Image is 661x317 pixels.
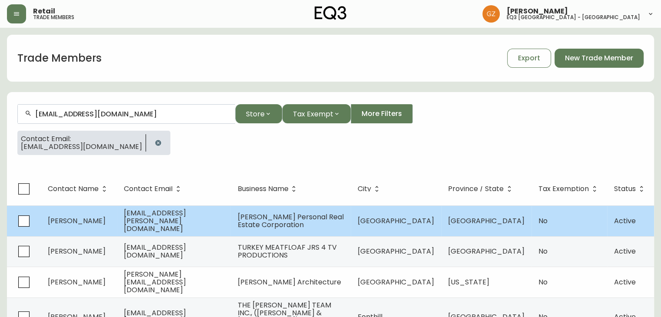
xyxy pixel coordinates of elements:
[235,104,282,123] button: Store
[614,216,636,226] span: Active
[33,15,74,20] h5: trade members
[293,109,333,119] span: Tax Exempt
[315,6,347,20] img: logo
[358,185,382,193] span: City
[237,185,299,193] span: Business Name
[614,186,636,192] span: Status
[518,53,540,63] span: Export
[358,246,434,256] span: [GEOGRAPHIC_DATA]
[448,186,504,192] span: Province / State
[21,135,142,143] span: Contact Email:
[48,277,106,287] span: [PERSON_NAME]
[35,110,228,118] input: Search
[565,53,633,63] span: New Trade Member
[237,242,336,260] span: TURKEY MEATFLOAF JRS 4 TV PRODUCTIONS
[448,277,489,287] span: [US_STATE]
[237,277,341,287] span: [PERSON_NAME] Architecture
[124,185,184,193] span: Contact Email
[362,109,402,119] span: More Filters
[555,49,644,68] button: New Trade Member
[614,185,647,193] span: Status
[507,49,551,68] button: Export
[614,246,636,256] span: Active
[358,186,371,192] span: City
[124,208,186,234] span: [EMAIL_ADDRESS][PERSON_NAME][DOMAIN_NAME]
[237,186,288,192] span: Business Name
[614,277,636,287] span: Active
[351,104,413,123] button: More Filters
[246,109,265,119] span: Store
[237,212,343,230] span: [PERSON_NAME] Personal Real Estate Corporation
[48,246,106,256] span: [PERSON_NAME]
[507,8,568,15] span: [PERSON_NAME]
[48,185,110,193] span: Contact Name
[48,186,99,192] span: Contact Name
[33,8,55,15] span: Retail
[538,246,548,256] span: No
[48,216,106,226] span: [PERSON_NAME]
[507,15,640,20] h5: eq3 [GEOGRAPHIC_DATA] - [GEOGRAPHIC_DATA]
[358,216,434,226] span: [GEOGRAPHIC_DATA]
[124,269,186,295] span: [PERSON_NAME][EMAIL_ADDRESS][DOMAIN_NAME]
[17,51,102,66] h1: Trade Members
[448,185,515,193] span: Province / State
[538,216,548,226] span: No
[124,242,186,260] span: [EMAIL_ADDRESS][DOMAIN_NAME]
[538,277,548,287] span: No
[538,185,600,193] span: Tax Exemption
[482,5,500,23] img: 78875dbee59462ec7ba26e296000f7de
[124,186,173,192] span: Contact Email
[538,186,589,192] span: Tax Exemption
[448,216,525,226] span: [GEOGRAPHIC_DATA]
[358,277,434,287] span: [GEOGRAPHIC_DATA]
[448,246,525,256] span: [GEOGRAPHIC_DATA]
[21,143,142,151] span: [EMAIL_ADDRESS][DOMAIN_NAME]
[282,104,351,123] button: Tax Exempt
